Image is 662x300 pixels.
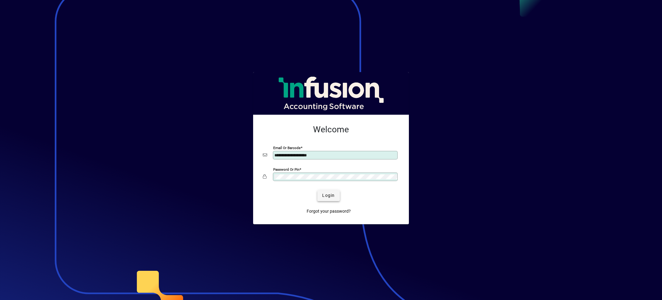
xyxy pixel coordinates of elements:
mat-label: Email or Barcode [273,145,301,150]
a: Forgot your password? [304,206,353,217]
button: Login [317,190,340,201]
span: Login [322,192,335,199]
h2: Welcome [263,124,399,135]
span: Forgot your password? [307,208,351,215]
mat-label: Password or Pin [273,167,299,171]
